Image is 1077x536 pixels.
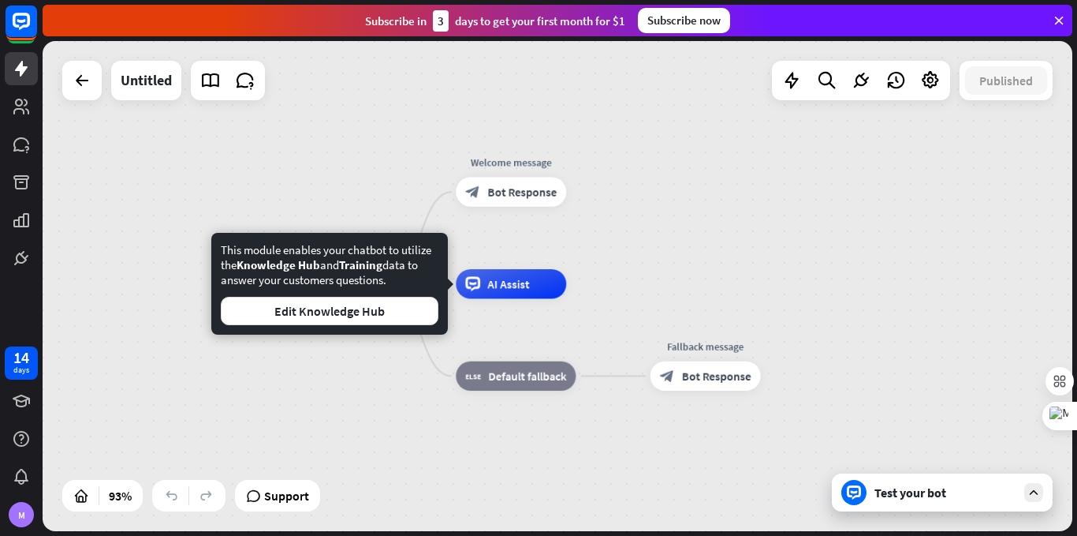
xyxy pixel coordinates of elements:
[121,61,172,100] div: Untitled
[264,483,309,508] span: Support
[13,6,60,54] button: Open LiveChat chat widget
[9,502,34,527] div: M
[487,185,557,200] span: Bot Response
[487,276,529,291] span: AI Assist
[638,8,730,33] div: Subscribe now
[965,66,1047,95] button: Published
[5,347,38,380] a: 14 days
[221,242,438,325] div: This module enables your chatbot to utilize the and data to answer your customers questions.
[221,297,438,325] button: Edit Knowledge Hub
[639,339,772,354] div: Fallback message
[104,483,136,508] div: 93%
[874,485,1016,500] div: Test your bot
[365,10,625,32] div: Subscribe in days to get your first month for $1
[660,369,675,384] i: block_bot_response
[237,257,320,272] span: Knowledge Hub
[465,369,481,384] i: block_fallback
[433,10,449,32] div: 3
[682,369,751,384] span: Bot Response
[465,185,480,200] i: block_bot_response
[445,155,577,170] div: Welcome message
[13,365,29,376] div: days
[488,369,566,384] span: Default fallback
[13,350,29,365] div: 14
[339,257,382,272] span: Training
